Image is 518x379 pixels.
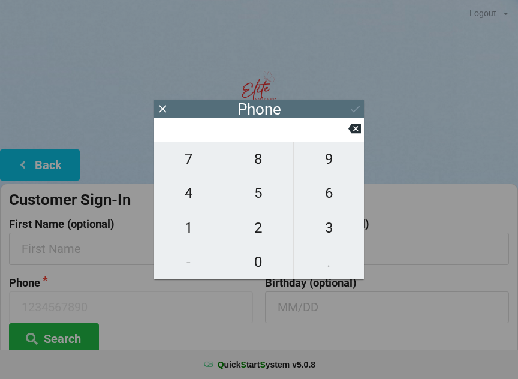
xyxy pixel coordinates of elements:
[224,181,294,206] span: 5
[154,210,224,245] button: 1
[224,176,294,210] button: 5
[294,181,364,206] span: 6
[224,146,294,172] span: 8
[224,249,294,275] span: 0
[154,215,224,240] span: 1
[224,210,294,245] button: 2
[294,215,364,240] span: 3
[294,210,364,245] button: 3
[154,142,224,176] button: 7
[294,142,364,176] button: 9
[294,146,364,172] span: 9
[154,181,224,206] span: 4
[294,176,364,210] button: 6
[237,103,281,115] div: Phone
[224,245,294,279] button: 0
[224,142,294,176] button: 8
[224,215,294,240] span: 2
[154,176,224,210] button: 4
[154,146,224,172] span: 7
